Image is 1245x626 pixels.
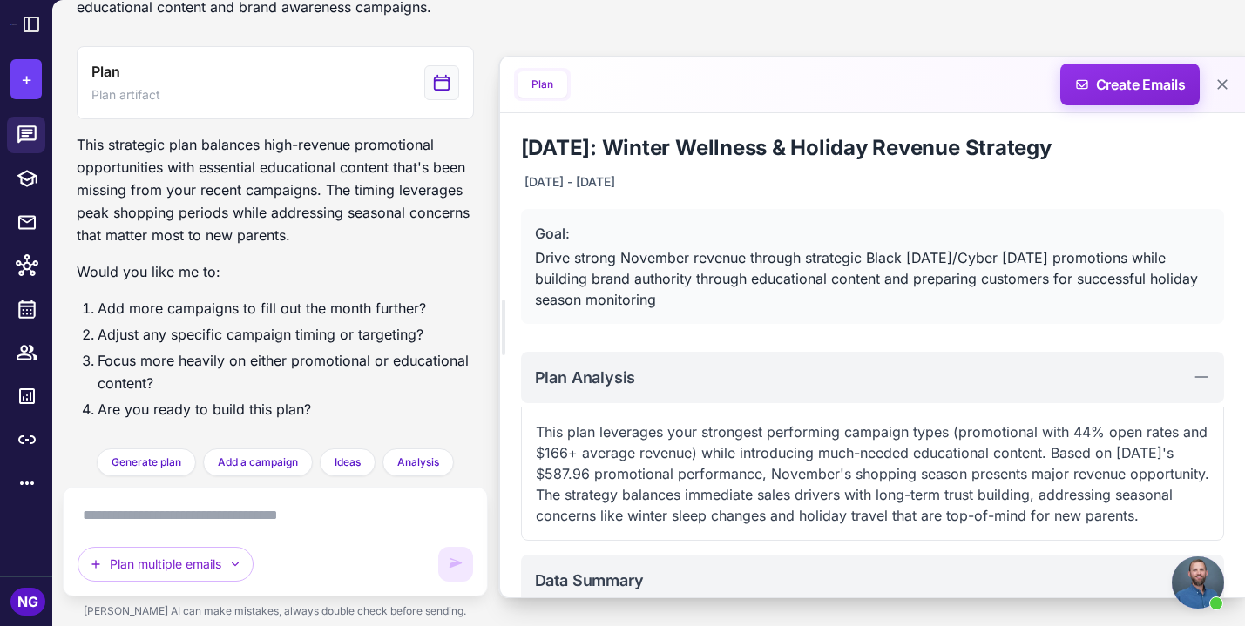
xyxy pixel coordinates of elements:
[1060,64,1200,105] button: Create Emails
[77,46,474,119] button: View generated Plan
[77,260,474,283] p: Would you like me to:
[535,247,1210,310] div: Drive strong November revenue through strategic Black [DATE]/Cyber [DATE] promotions while buildi...
[535,223,1210,244] div: Goal:
[535,569,644,592] h2: Data Summary
[21,66,32,92] span: +
[77,133,474,246] p: This strategic plan balances high-revenue promotional opportunities with essential educational co...
[98,323,474,346] li: Adjust any specific campaign timing or targeting?
[397,454,439,470] span: Analysis
[335,454,361,470] span: Ideas
[78,547,254,582] button: Plan multiple emails
[1172,556,1224,609] div: Open chat
[98,398,474,421] li: Are you ready to build this plan?
[63,596,488,626] div: [PERSON_NAME] AI can make mistakes, always double check before sending.
[521,134,1224,162] h1: [DATE]: Winter Wellness & Holiday Revenue Strategy
[218,454,298,470] span: Add a campaign
[10,588,45,616] div: NG
[98,349,474,394] li: Focus more heavily on either promotional or educational content?
[1054,64,1207,105] span: Create Emails
[112,454,181,470] span: Generate plan
[535,366,636,389] h2: Plan Analysis
[10,59,42,99] button: +
[518,71,567,98] button: Plan
[382,448,454,476] button: Analysis
[97,448,196,476] button: Generate plan
[536,421,1209,526] p: This plan leverages your strongest performing campaign types (promotional with 44% open rates and...
[320,448,376,476] button: Ideas
[521,169,619,195] div: [DATE] - [DATE]
[98,297,474,320] li: Add more campaigns to fill out the month further?
[91,61,119,82] span: Plan
[203,448,313,476] button: Add a campaign
[91,85,160,104] span: Plan artifact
